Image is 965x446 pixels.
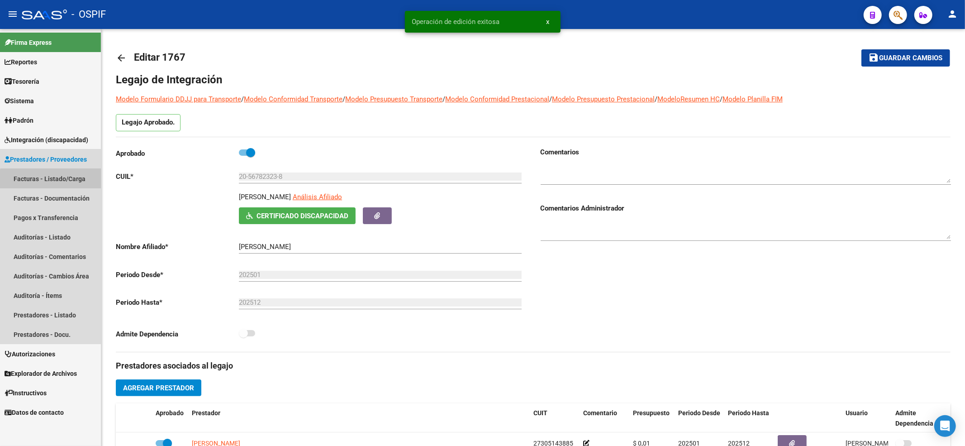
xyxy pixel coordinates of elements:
button: Agregar Prestador [116,379,201,396]
h1: Legajo de Integración [116,72,951,87]
a: ModeloResumen HC [657,95,720,103]
span: Análisis Afiliado [293,193,342,201]
mat-icon: person [947,9,958,19]
span: Tesorería [5,77,39,86]
a: Modelo Conformidad Prestacional [445,95,549,103]
span: Guardar cambios [879,54,943,62]
h3: Prestadores asociados al legajo [116,360,951,372]
span: Certificado Discapacidad [257,212,348,220]
p: Admite Dependencia [116,329,239,339]
a: Modelo Planilla FIM [723,95,783,103]
span: Autorizaciones [5,349,55,359]
h3: Comentarios [541,147,951,157]
p: Aprobado [116,149,239,158]
h3: Comentarios Administrador [541,203,951,213]
span: Comentario [583,409,617,417]
datatable-header-cell: Periodo Hasta [724,403,774,433]
span: Padrón [5,115,33,125]
span: Aprobado [156,409,184,417]
span: Datos de contacto [5,408,64,417]
mat-icon: save [869,52,879,63]
a: Modelo Presupuesto Prestacional [552,95,655,103]
span: Agregar Prestador [123,384,194,392]
datatable-header-cell: Prestador [188,403,530,433]
span: Firma Express [5,38,52,48]
span: Periodo Hasta [728,409,769,417]
datatable-header-cell: Presupuesto [629,403,675,433]
mat-icon: arrow_back [116,53,127,63]
span: x [547,18,550,26]
span: Usuario [846,409,868,417]
span: Editar 1767 [134,52,185,63]
button: Guardar cambios [861,49,950,66]
span: Reportes [5,57,37,67]
p: Periodo Desde [116,270,239,280]
span: Presupuesto [633,409,670,417]
span: Integración (discapacidad) [5,135,88,145]
p: [PERSON_NAME] [239,192,291,202]
p: Nombre Afiliado [116,242,239,252]
datatable-header-cell: Aprobado [152,403,188,433]
span: Admite Dependencia [895,409,933,427]
span: Operación de edición exitosa [412,17,500,26]
p: Legajo Aprobado. [116,114,181,131]
span: Prestador [192,409,220,417]
p: Periodo Hasta [116,297,239,307]
span: Explorador de Archivos [5,369,77,379]
datatable-header-cell: Comentario [580,403,629,433]
span: Periodo Desde [678,409,720,417]
span: Instructivos [5,388,47,398]
span: - OSPIF [71,5,106,24]
a: Modelo Formulario DDJJ para Transporte [116,95,241,103]
div: Open Intercom Messenger [934,415,956,437]
datatable-header-cell: Admite Dependencia [892,403,941,433]
span: CUIT [533,409,547,417]
datatable-header-cell: Periodo Desde [675,403,724,433]
a: Modelo Presupuesto Transporte [345,95,442,103]
datatable-header-cell: Usuario [842,403,892,433]
span: Prestadores / Proveedores [5,154,87,164]
button: x [539,14,557,30]
button: Certificado Discapacidad [239,207,356,224]
a: Modelo Conformidad Transporte [244,95,342,103]
datatable-header-cell: CUIT [530,403,580,433]
mat-icon: menu [7,9,18,19]
p: CUIL [116,172,239,182]
span: Sistema [5,96,34,106]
